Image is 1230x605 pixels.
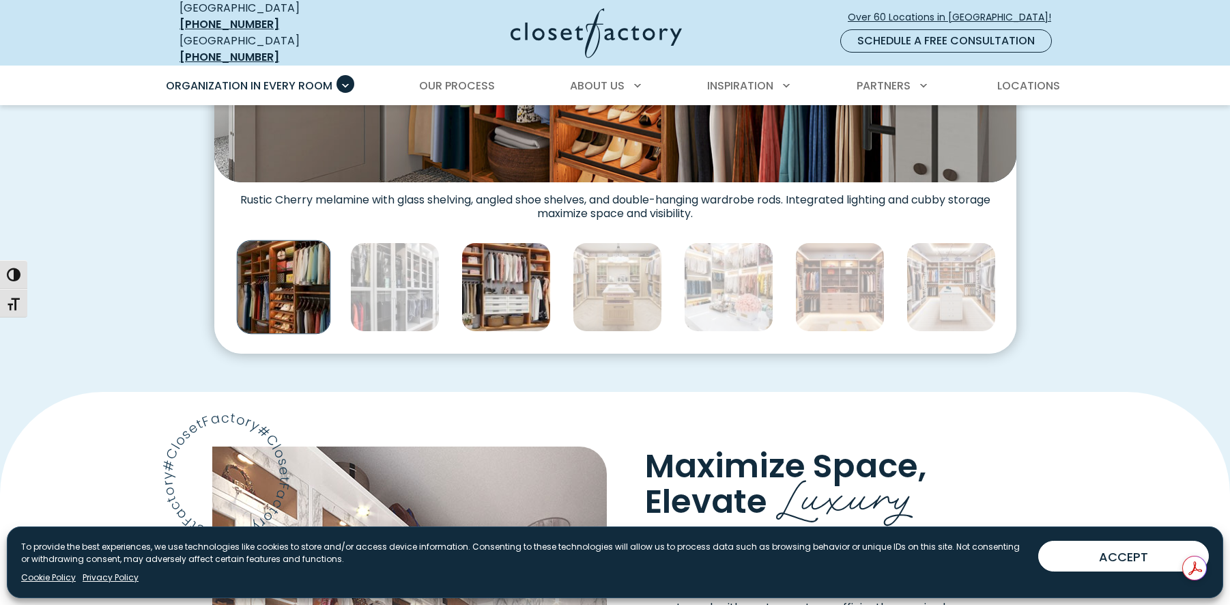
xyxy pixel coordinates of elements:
button: ACCEPT [1038,541,1209,572]
span: Locations [997,78,1060,94]
a: [PHONE_NUMBER] [180,16,279,32]
img: Custom white melamine system with triple-hang wardrobe rods, gold-tone hanging hardware, and inte... [684,242,773,332]
a: Over 60 Locations in [GEOGRAPHIC_DATA]! [847,5,1063,29]
span: Organization in Every Room [166,78,332,94]
a: Schedule a Free Consultation [840,29,1052,53]
a: Privacy Policy [83,572,139,584]
a: Cookie Policy [21,572,76,584]
span: About Us [570,78,625,94]
span: Elevate [645,477,767,524]
img: Built-in custom closet Rustic Cherry melamine with glass shelving, angled shoe shelves, and tripl... [236,240,330,335]
span: Partners [857,78,911,94]
nav: Primary Menu [156,67,1074,105]
img: Elegant luxury closet with floor-to-ceiling storage, LED underlighting, valet rods, glass shelvin... [906,242,996,332]
div: [GEOGRAPHIC_DATA] [180,33,377,66]
span: Luxury [776,458,915,527]
img: Closet Factory Logo [511,8,682,58]
span: Maximize Space, [645,442,926,489]
img: Glass-top island, velvet-lined jewelry drawers, and LED wardrobe lighting. Custom cabinetry in Rh... [573,242,662,332]
a: [PHONE_NUMBER] [180,49,279,65]
img: Reach-in closet with Two-tone system with Rustic Cherry structure and White Shaker drawer fronts.... [461,242,551,332]
span: Over 60 Locations in [GEOGRAPHIC_DATA]! [848,10,1062,25]
p: To provide the best experiences, we use technologies like cookies to store and/or access device i... [21,541,1027,565]
figcaption: Rustic Cherry melamine with glass shelving, angled shoe shelves, and double-hanging wardrobe rods... [214,182,1016,221]
img: Glass-front wardrobe system in Dove Grey with integrated LED lighting, double-hang rods, and disp... [350,242,440,332]
span: Inspiration [707,78,773,94]
span: Our Process [419,78,495,94]
img: Walk-in closet with Slab drawer fronts, LED-lit upper cubbies, double-hang rods, divided shelving... [795,242,885,332]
